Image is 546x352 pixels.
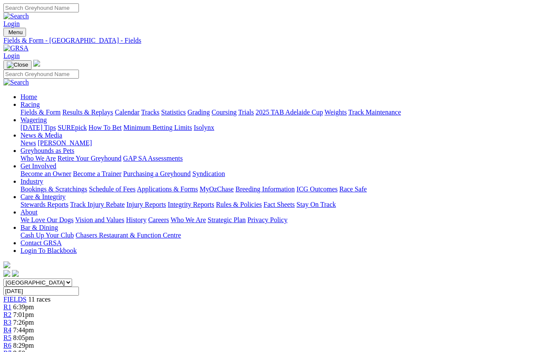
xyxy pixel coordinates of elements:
[20,124,56,131] a: [DATE] Tips
[247,216,288,223] a: Privacy Policy
[13,303,34,311] span: 6:39pm
[20,139,543,147] div: News & Media
[148,216,169,223] a: Careers
[126,201,166,208] a: Injury Reports
[28,296,50,303] span: 11 races
[3,270,10,277] img: facebook.svg
[194,124,214,131] a: Isolynx
[208,216,246,223] a: Strategic Plan
[123,155,183,162] a: GAP SA Assessments
[123,124,192,131] a: Minimum Betting Limits
[20,178,43,185] a: Industry
[115,109,139,116] a: Calendar
[13,334,34,341] span: 8:05pm
[3,70,79,79] input: Search
[89,124,122,131] a: How To Bet
[20,247,77,254] a: Login To Blackbook
[296,201,336,208] a: Stay On Track
[20,132,62,139] a: News & Media
[325,109,347,116] a: Weights
[3,3,79,12] input: Search
[13,319,34,326] span: 7:26pm
[89,185,135,193] a: Schedule of Fees
[20,216,73,223] a: We Love Our Dogs
[264,201,295,208] a: Fact Sheets
[3,20,20,27] a: Login
[3,60,32,70] button: Toggle navigation
[192,170,225,177] a: Syndication
[76,232,181,239] a: Chasers Restaurant & Function Centre
[256,109,323,116] a: 2025 TAB Adelaide Cup
[12,270,19,277] img: twitter.svg
[58,155,122,162] a: Retire Your Greyhound
[7,62,28,68] img: Close
[3,52,20,59] a: Login
[3,37,543,44] a: Fields & Form - [GEOGRAPHIC_DATA] - Fields
[20,139,36,147] a: News
[3,12,29,20] img: Search
[20,109,543,116] div: Racing
[123,170,191,177] a: Purchasing a Greyhound
[20,170,71,177] a: Become an Owner
[13,342,34,349] span: 8:29pm
[3,311,12,318] a: R2
[20,185,543,193] div: Industry
[188,109,210,116] a: Grading
[3,296,26,303] a: FIELDS
[212,109,237,116] a: Coursing
[9,29,23,35] span: Menu
[3,28,26,37] button: Toggle navigation
[137,185,198,193] a: Applications & Forms
[13,326,34,334] span: 7:44pm
[20,201,543,208] div: Care & Integrity
[235,185,295,193] a: Breeding Information
[20,193,66,200] a: Care & Integrity
[3,342,12,349] a: R6
[3,44,29,52] img: GRSA
[3,261,10,268] img: logo-grsa-white.png
[171,216,206,223] a: Who We Are
[75,216,124,223] a: Vision and Values
[20,201,68,208] a: Stewards Reports
[58,124,87,131] a: SUREpick
[3,319,12,326] a: R3
[3,334,12,341] a: R5
[3,79,29,86] img: Search
[20,216,543,224] div: About
[200,185,234,193] a: MyOzChase
[20,170,543,178] div: Get Involved
[20,232,543,239] div: Bar & Dining
[20,162,56,170] a: Get Involved
[73,170,122,177] a: Become a Trainer
[20,208,38,216] a: About
[20,124,543,132] div: Wagering
[62,109,113,116] a: Results & Replays
[20,116,47,123] a: Wagering
[3,287,79,296] input: Select date
[161,109,186,116] a: Statistics
[13,311,34,318] span: 7:01pm
[20,155,543,162] div: Greyhounds as Pets
[126,216,146,223] a: History
[20,147,74,154] a: Greyhounds as Pets
[20,239,61,246] a: Contact GRSA
[33,60,40,67] img: logo-grsa-white.png
[141,109,160,116] a: Tracks
[20,185,87,193] a: Bookings & Scratchings
[296,185,337,193] a: ICG Outcomes
[3,303,12,311] a: R1
[20,101,40,108] a: Racing
[20,109,61,116] a: Fields & Form
[3,326,12,334] a: R4
[339,185,366,193] a: Race Safe
[216,201,262,208] a: Rules & Policies
[70,201,125,208] a: Track Injury Rebate
[349,109,401,116] a: Track Maintenance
